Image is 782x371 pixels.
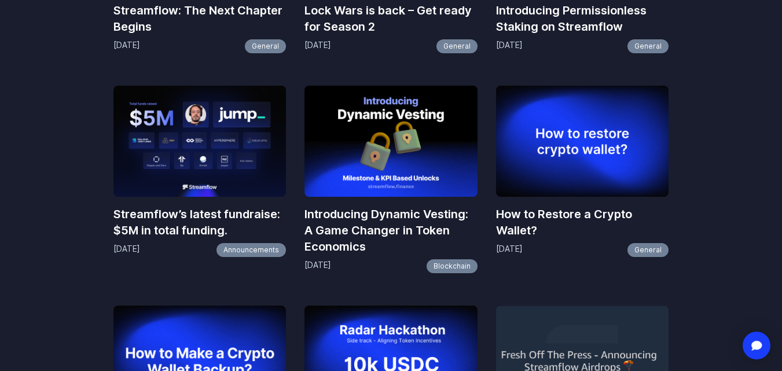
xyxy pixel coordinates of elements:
a: General [245,39,286,53]
a: Lock Wars is back – Get ready for Season 2 [304,2,478,35]
a: How to Restore a Crypto Wallet? [496,206,669,238]
p: [DATE] [113,39,140,53]
img: How to Restore a Crypto Wallet? [496,86,669,197]
a: Announcements [216,243,286,257]
img: Introducing Dynamic Vesting: A Game Changer in Token Economics [304,86,478,197]
p: [DATE] [304,39,331,53]
div: Open Intercom Messenger [743,332,770,359]
a: Streamflow’s latest fundraise: $5M in total funding. [113,206,287,238]
img: Streamflow’s latest fundraise: $5M in total funding. [113,86,287,197]
p: [DATE] [496,243,523,257]
p: [DATE] [304,259,331,273]
a: Blockchain [427,259,478,273]
a: General [627,39,669,53]
a: Introducing Permissionless Staking on Streamflow [496,2,669,35]
p: [DATE] [113,243,140,257]
p: [DATE] [496,39,523,53]
a: Streamflow: The Next Chapter Begins [113,2,287,35]
a: General [436,39,478,53]
a: General [627,243,669,257]
a: Introducing Dynamic Vesting: A Game Changer in Token Economics [304,206,478,255]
